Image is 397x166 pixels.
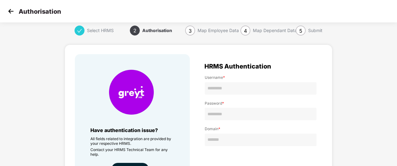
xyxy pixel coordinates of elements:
[189,28,192,34] span: 3
[133,27,136,34] span: 2
[19,8,61,15] p: Authorisation
[198,26,239,36] div: Map Employee Data
[205,126,317,131] label: Domain
[87,26,114,36] div: Select HRMS
[253,26,297,36] div: Map Dependant Data
[244,28,247,34] span: 4
[205,101,317,106] label: Password
[109,70,154,115] img: HRMS Company Icon
[308,26,322,36] div: Submit
[205,75,317,80] label: Username
[204,64,271,69] span: HRMS Authentication
[6,7,16,16] img: svg+xml;base64,PHN2ZyB4bWxucz0iaHR0cDovL3d3dy53My5vcmcvMjAwMC9zdmciIHdpZHRoPSIzMCIgaGVpZ2h0PSIzMC...
[77,28,82,33] span: check
[90,147,174,157] p: Contact your HRMS Technical Team for any help.
[90,127,158,133] span: Have authentication issue?
[142,26,172,36] div: Authorisation
[299,28,302,34] span: 5
[90,136,174,146] p: All fields related to integration are provided by your respective HRMS.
